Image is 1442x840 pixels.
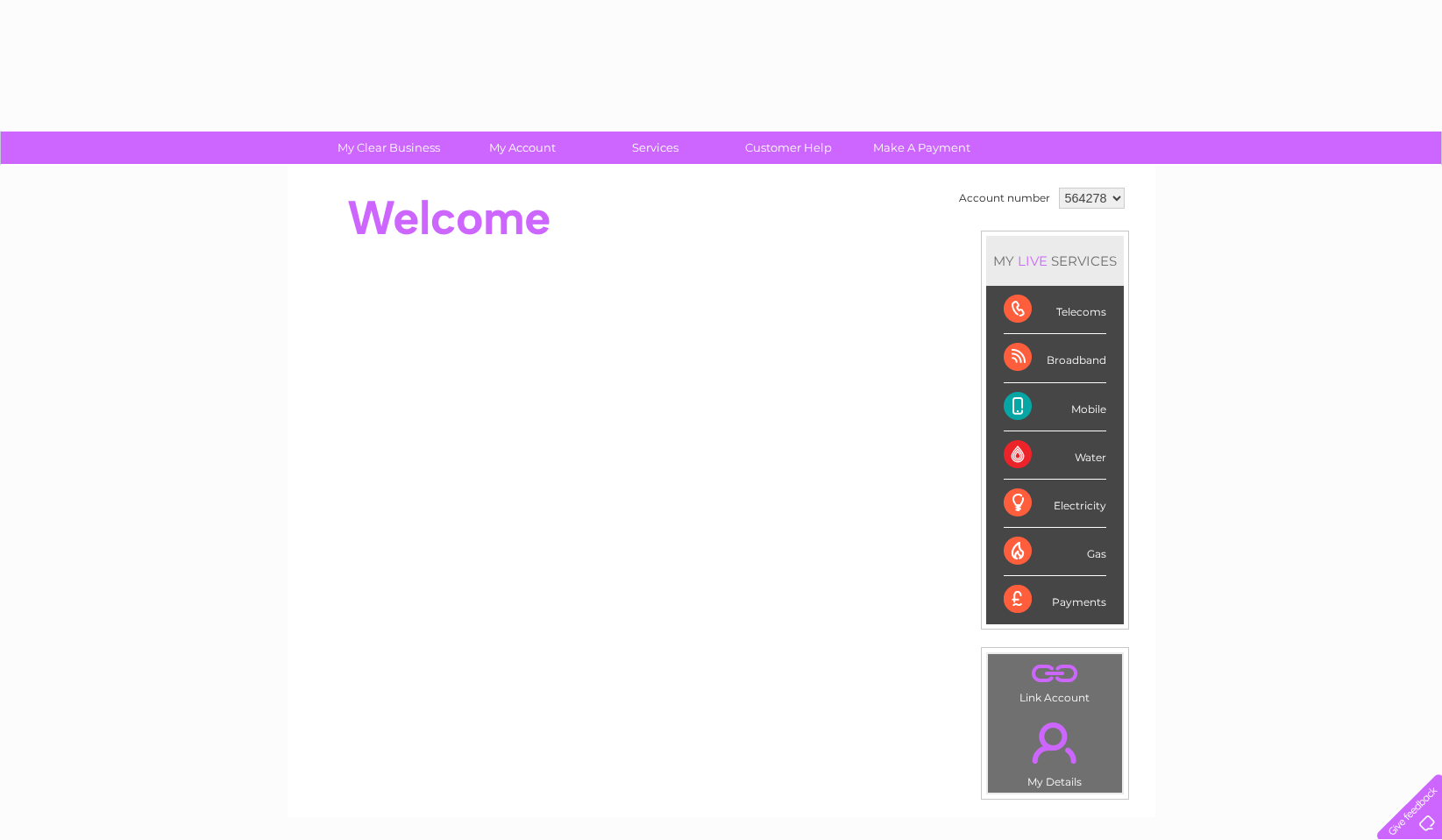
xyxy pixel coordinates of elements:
a: . [992,658,1118,689]
div: Telecoms [1004,286,1106,334]
a: Services [583,132,728,164]
div: LIVE [1014,253,1051,269]
a: Make A Payment [849,132,994,164]
div: Gas [1004,528,1106,576]
div: MY SERVICES [986,236,1124,286]
a: . [992,712,1118,773]
a: My Clear Business [316,132,461,164]
a: Customer Help [716,132,861,164]
div: Broadband [1004,334,1106,382]
td: My Details [987,708,1123,794]
td: Link Account [987,653,1123,708]
div: Electricity [1004,480,1106,528]
div: Payments [1004,576,1106,623]
div: Mobile [1004,383,1106,431]
a: My Account [450,132,594,164]
td: Account number [955,183,1055,213]
div: Water [1004,431,1106,480]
